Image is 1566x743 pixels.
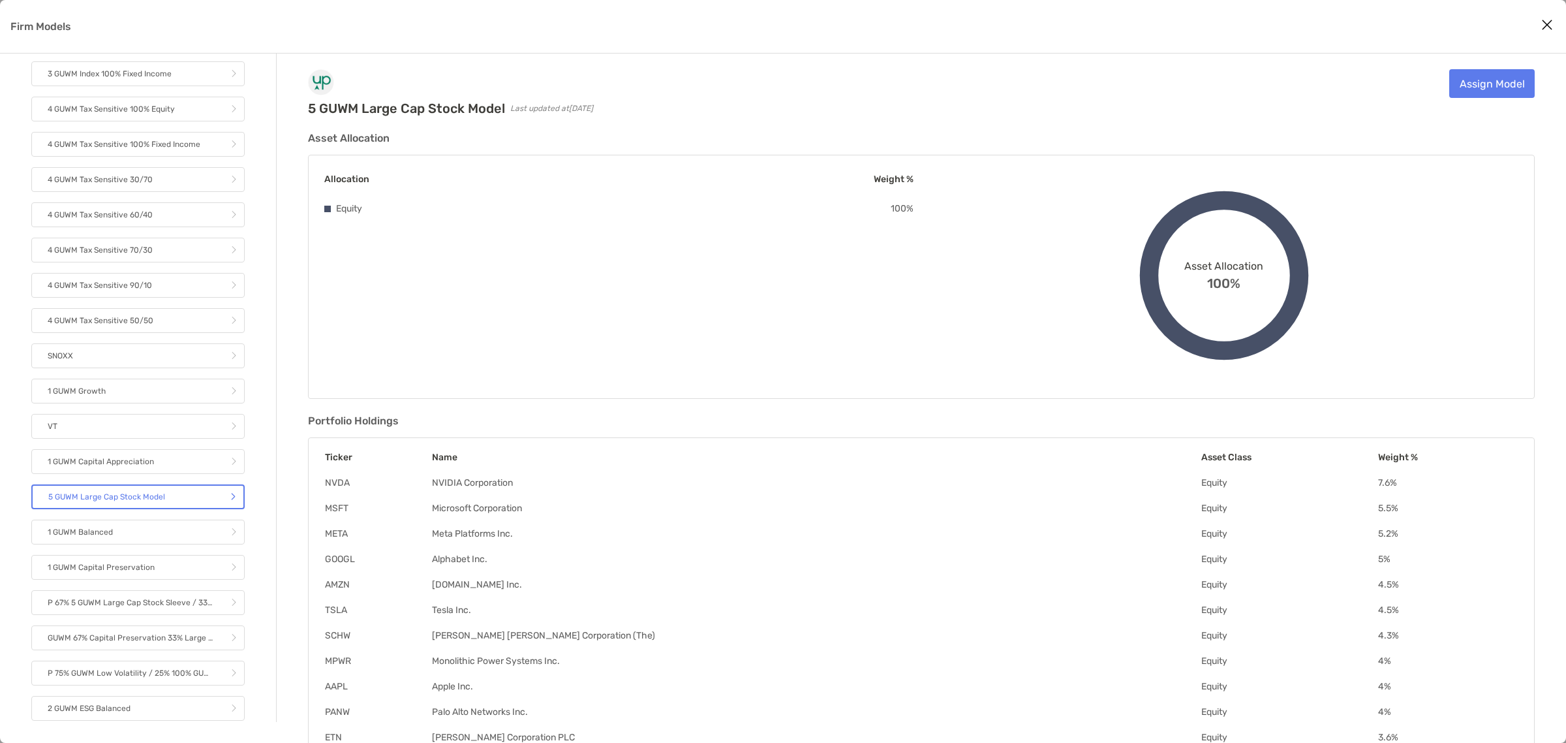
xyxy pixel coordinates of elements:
p: Equity [336,200,362,217]
p: Firm Models [10,18,71,35]
p: 4 GUWM Tax Sensitive 30/70 [48,172,153,188]
p: 1 GUWM Growth [48,383,106,400]
p: 4 GUWM Tax Sensitive 70/30 [48,242,153,259]
td: 4 % [1377,706,1518,718]
td: Equity [1201,502,1377,514]
a: 1 GUWM Balanced [31,520,245,545]
td: TSLA [324,604,431,616]
a: 4 GUWM Tax Sensitive 100% Equity [31,97,245,121]
h3: Portfolio Holdings [308,415,1535,427]
a: 1 GUWM Capital Preservation [31,555,245,580]
td: Monolithic Power Systems Inc. [431,655,1201,667]
td: 4 % [1377,655,1518,667]
td: NVDA [324,477,431,489]
a: GUWM 67% Capital Preservation 33% Large Cap [31,625,245,650]
td: 5.5 % [1377,502,1518,514]
a: 4 GUWM Tax Sensitive 90/10 [31,273,245,298]
td: Equity [1201,706,1377,718]
a: 4 GUWM Tax Sensitive 60/40 [31,202,245,227]
p: 4 GUWM Tax Sensitive 90/10 [48,277,152,294]
td: PANW [324,706,431,718]
p: GUWM 67% Capital Preservation 33% Large Cap [48,630,214,646]
td: Equity [1201,528,1377,540]
th: Name [431,451,1201,464]
span: Last updated at [DATE] [510,104,593,113]
p: Allocation [324,171,369,187]
td: 7.6 % [1377,477,1518,489]
td: Tesla Inc. [431,604,1201,616]
td: Equity [1201,553,1377,565]
p: P 67% 5 GUWM Large Cap Stock Sleeve / 33% 3 GUWM Index Equity Sleeve [48,595,214,611]
a: 5 GUWM Large Cap Stock Model [31,484,245,509]
p: 4 GUWM Tax Sensitive 50/50 [48,313,153,329]
a: 1 GUWM Capital Appreciation [31,449,245,474]
h2: 5 GUWM Large Cap Stock Model [308,101,505,116]
a: 3 GUWM Index 100% Fixed Income [31,61,245,86]
td: Equity [1201,477,1377,489]
h3: Asset Allocation [308,132,1535,144]
td: AAPL [324,680,431,693]
span: Asset Allocation [1184,260,1263,272]
p: 1 GUWM Balanced [48,524,113,541]
td: 4.5 % [1377,604,1518,616]
td: NVIDIA Corporation [431,477,1201,489]
td: Microsoft Corporation [431,502,1201,514]
td: 4 % [1377,680,1518,693]
a: 4 GUWM Tax Sensitive 50/50 [31,308,245,333]
p: 1 GUWM Capital Preservation [48,560,155,576]
td: Equity [1201,680,1377,693]
a: 2 GUWM ESG Balanced [31,696,245,721]
td: Palo Alto Networks Inc. [431,706,1201,718]
p: 4 GUWM Tax Sensitive 100% Equity [48,101,175,118]
td: META [324,528,431,540]
td: Apple Inc. [431,680,1201,693]
p: 1 GUWM Capital Appreciation [48,454,154,470]
a: P 67% 5 GUWM Large Cap Stock Sleeve / 33% 3 GUWM Index Equity Sleeve [31,590,245,615]
p: 5 GUWM Large Cap Stock Model [48,489,165,505]
td: Alphabet Inc. [431,553,1201,565]
td: MPWR [324,655,431,667]
p: P 75% GUWM Low Volatility / 25% 100% GUWM Equity [48,665,214,682]
td: 4.5 % [1377,578,1518,591]
td: Equity [1201,655,1377,667]
a: VT [31,414,245,439]
p: Weight % [874,171,913,187]
td: Equity [1201,629,1377,642]
img: Company Logo [308,69,334,95]
td: 5 % [1377,553,1518,565]
p: SNOXX [48,348,73,364]
a: 1 GUWM Growth [31,379,245,403]
td: SCHW [324,629,431,642]
td: [PERSON_NAME] [PERSON_NAME] Corporation (The) [431,629,1201,642]
td: 4.3 % [1377,629,1518,642]
p: 2 GUWM ESG Balanced [48,701,130,717]
td: 5.2 % [1377,528,1518,540]
td: [DOMAIN_NAME] Inc. [431,578,1201,591]
p: 4 GUWM Tax Sensitive 60/40 [48,207,153,223]
td: Meta Platforms Inc. [431,528,1201,540]
p: 4 GUWM Tax Sensitive 100% Fixed Income [48,136,200,153]
p: VT [48,419,57,435]
td: GOOGL [324,553,431,565]
td: Equity [1201,578,1377,591]
th: Asset Class [1201,451,1377,464]
span: 100% [1207,272,1240,291]
p: 100 % [891,200,913,217]
a: Assign Model [1449,69,1535,98]
a: SNOXX [31,343,245,368]
a: 4 GUWM Tax Sensitive 30/70 [31,167,245,192]
a: 4 GUWM Tax Sensitive 100% Fixed Income [31,132,245,157]
a: P 75% GUWM Low Volatility / 25% 100% GUWM Equity [31,661,245,686]
button: Close modal [1537,16,1557,35]
th: Weight % [1377,451,1518,464]
p: 3 GUWM Index 100% Fixed Income [48,66,172,82]
th: Ticker [324,451,431,464]
td: Equity [1201,604,1377,616]
td: MSFT [324,502,431,514]
a: 4 GUWM Tax Sensitive 70/30 [31,238,245,262]
td: AMZN [324,578,431,591]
